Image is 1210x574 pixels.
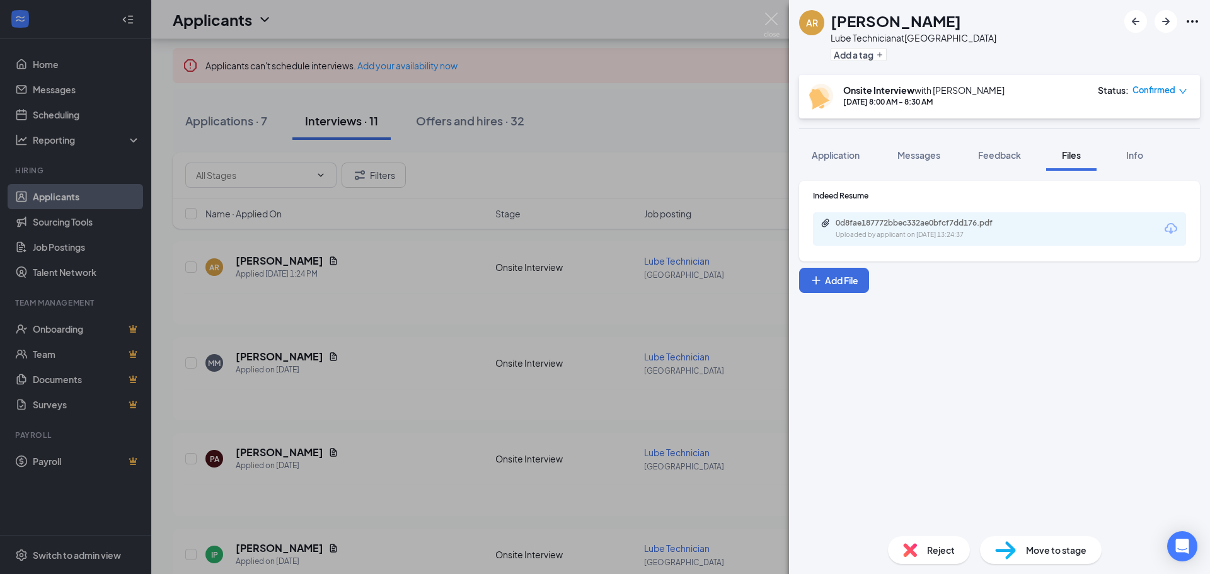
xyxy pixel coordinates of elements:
[810,274,822,287] svg: Plus
[1062,149,1081,161] span: Files
[1163,221,1178,236] svg: Download
[1158,14,1173,29] svg: ArrowRight
[1126,149,1143,161] span: Info
[821,218,831,228] svg: Paperclip
[831,48,887,61] button: PlusAdd a tag
[1132,84,1175,96] span: Confirmed
[876,51,884,59] svg: Plus
[1128,14,1143,29] svg: ArrowLeftNew
[1155,10,1177,33] button: ArrowRight
[927,543,955,557] span: Reject
[1124,10,1147,33] button: ArrowLeftNew
[843,84,1005,96] div: with [PERSON_NAME]
[1185,14,1200,29] svg: Ellipses
[799,268,869,293] button: Add FilePlus
[1098,84,1129,96] div: Status :
[821,218,1025,240] a: Paperclip0d8fae187772bbec332ae0bfcf7dd176.pdfUploaded by applicant on [DATE] 13:24:37
[1026,543,1086,557] span: Move to stage
[1178,87,1187,96] span: down
[843,96,1005,107] div: [DATE] 8:00 AM - 8:30 AM
[836,230,1025,240] div: Uploaded by applicant on [DATE] 13:24:37
[831,32,996,44] div: Lube Technician at [GEOGRAPHIC_DATA]
[831,10,961,32] h1: [PERSON_NAME]
[978,149,1021,161] span: Feedback
[813,190,1186,201] div: Indeed Resume
[843,84,914,96] b: Onsite Interview
[1167,531,1197,561] div: Open Intercom Messenger
[812,149,860,161] span: Application
[806,16,818,29] div: AR
[836,218,1012,228] div: 0d8fae187772bbec332ae0bfcf7dd176.pdf
[897,149,940,161] span: Messages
